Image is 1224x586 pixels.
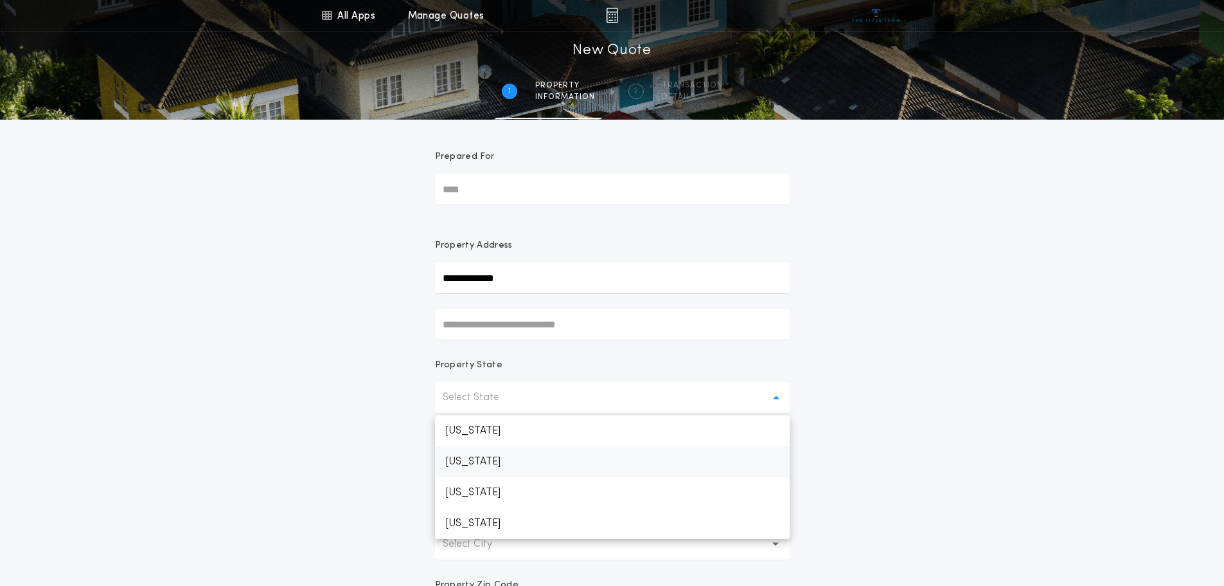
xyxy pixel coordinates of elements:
[435,529,790,560] button: Select City
[662,80,723,91] span: Transaction
[435,382,790,413] button: Select State
[606,8,618,23] img: img
[535,80,595,91] span: Property
[443,536,513,552] p: Select City
[435,359,502,372] p: Property State
[662,92,723,102] span: details
[435,477,790,508] p: [US_STATE]
[435,151,495,163] p: Prepared For
[852,9,900,22] img: vs-icon
[508,86,511,96] h2: 1
[634,86,638,96] h2: 2
[435,416,790,446] p: [US_STATE]
[535,92,595,102] span: information
[435,446,790,477] p: [US_STATE]
[435,508,790,539] p: [US_STATE]
[443,390,520,405] p: Select State
[435,416,790,539] ul: Select State
[435,239,790,252] p: Property Address
[435,174,790,205] input: Prepared For
[572,41,651,61] h1: New Quote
